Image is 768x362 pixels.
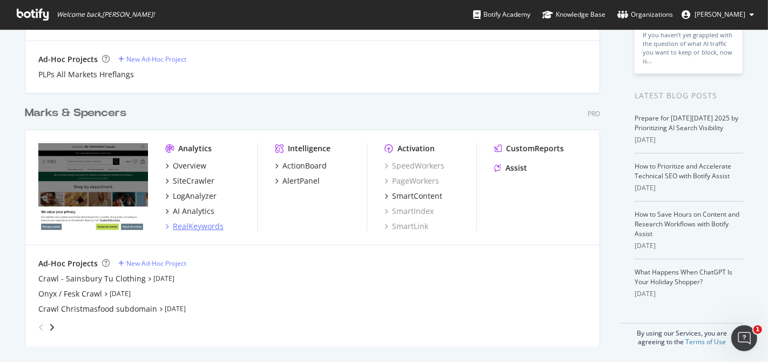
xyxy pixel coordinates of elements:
a: How to Prioritize and Accelerate Technical SEO with Botify Assist [635,162,731,180]
a: New Ad-Hoc Project [118,55,186,64]
a: Terms of Use [686,337,726,346]
div: [DATE] [635,183,743,193]
a: How to Save Hours on Content and Research Workflows with Botify Assist [635,210,739,238]
div: Botify Academy [473,9,530,20]
a: SmartLink [385,221,428,232]
div: RealKeywords [173,221,224,232]
div: Activation [398,143,435,154]
div: By using our Services, you are agreeing to the [621,323,743,346]
div: AI Analytics [173,206,214,217]
a: SiteCrawler [165,176,214,186]
div: [DATE] [635,289,743,299]
div: New Ad-Hoc Project [126,55,186,64]
a: PageWorkers [385,176,439,186]
div: Knowledge Base [542,9,605,20]
a: What Happens When ChatGPT Is Your Holiday Shopper? [635,267,732,286]
a: Marks & Spencers [25,105,131,121]
div: Analytics [178,143,212,154]
div: SiteCrawler [173,176,214,186]
a: [DATE] [165,304,186,313]
a: LogAnalyzer [165,191,217,202]
a: PLPs All Markets Hreflangs [38,69,134,80]
span: 1 [753,325,762,334]
a: New Ad-Hoc Project [118,259,186,268]
div: ActionBoard [282,160,327,171]
div: Assist [506,163,527,173]
a: RealKeywords [165,221,224,232]
div: If you haven’t yet grappled with the question of what AI traffic you want to keep or block, now is… [643,31,735,65]
span: Andrea Scalia [695,10,745,19]
div: angle-left [34,319,48,336]
button: [PERSON_NAME] [673,6,763,23]
a: AI Analytics [165,206,214,217]
div: SmartContent [392,191,442,202]
div: Latest Blog Posts [635,90,743,102]
div: Marks & Spencers [25,105,126,121]
div: CustomReports [506,143,564,154]
a: AlertPanel [275,176,320,186]
div: [DATE] [635,241,743,251]
a: [DATE] [153,274,174,283]
iframe: Intercom live chat [731,325,757,351]
div: Pro [588,109,600,118]
div: Intelligence [288,143,331,154]
div: New Ad-Hoc Project [126,259,186,268]
a: Onyx / Fesk Crawl [38,289,102,299]
a: ActionBoard [275,160,327,171]
img: www.marksandspencer.com/ [38,143,148,231]
div: Organizations [617,9,673,20]
a: CustomReports [494,143,564,154]
a: SpeedWorkers [385,160,444,171]
div: Ad-Hoc Projects [38,54,98,65]
a: Overview [165,160,206,171]
a: Prepare for [DATE][DATE] 2025 by Prioritizing AI Search Visibility [635,113,738,132]
a: SmartContent [385,191,442,202]
div: LogAnalyzer [173,191,217,202]
div: [DATE] [635,135,743,145]
a: SmartIndex [385,206,434,217]
a: Crawl - Sainsbury Tu Clothing [38,273,146,284]
div: Overview [173,160,206,171]
div: angle-right [48,322,56,333]
a: Crawl Christmasfood subdomain [38,304,157,314]
span: Welcome back, [PERSON_NAME] ! [57,10,154,19]
div: AlertPanel [282,176,320,186]
a: [DATE] [110,289,131,298]
a: Assist [494,163,527,173]
div: Ad-Hoc Projects [38,258,98,269]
